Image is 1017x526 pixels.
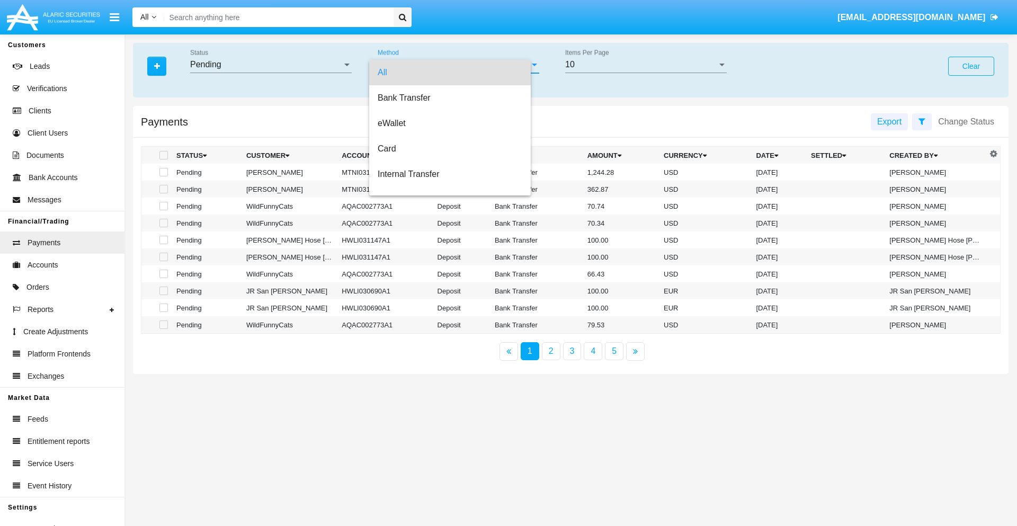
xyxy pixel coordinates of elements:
span: Bank Transfer [378,85,522,111]
span: Adjustment [378,187,522,212]
span: Internal Transfer [378,162,522,187]
span: All [378,60,522,85]
span: eWallet [378,111,522,136]
span: Card [378,136,522,162]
